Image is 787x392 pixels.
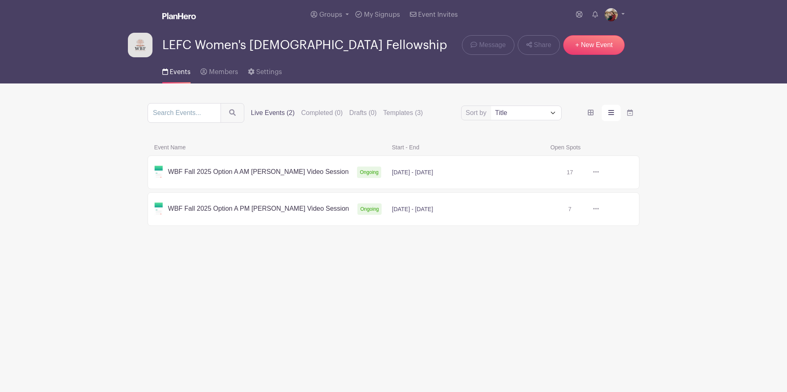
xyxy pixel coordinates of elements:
span: Start - End [387,142,546,152]
a: Message [462,35,514,55]
div: order and view [581,105,639,121]
div: filters [251,108,423,118]
span: Events [170,69,191,75]
a: Settings [248,57,282,83]
label: Drafts (0) [349,108,377,118]
input: Search Events... [148,103,221,123]
span: Message [479,40,506,50]
span: Share [534,40,551,50]
span: Event Name [149,142,387,152]
span: My Signups [364,11,400,18]
img: logo_white-6c42ec7e38ccf1d336a20a19083b03d10ae64f83f12c07503d8b9e83406b4c7d.svg [162,13,196,19]
img: 1FBAD658-73F6-4E4B-B59F-CB0C05CD4BD1.jpeg [605,8,618,21]
a: Events [162,57,191,83]
a: Share [518,35,560,55]
span: LEFC Women's [DEMOGRAPHIC_DATA] Fellowship [162,38,447,52]
label: Live Events (2) [251,108,295,118]
span: Open Spots [546,142,625,152]
span: Event Invites [418,11,458,18]
span: Members [209,69,238,75]
img: WBF%20LOGO.png [128,33,152,57]
label: Completed (0) [301,108,343,118]
span: Groups [319,11,342,18]
span: Settings [256,69,282,75]
label: Templates (3) [383,108,423,118]
a: + New Event [563,35,625,55]
a: Members [200,57,238,83]
label: Sort by [466,108,489,118]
